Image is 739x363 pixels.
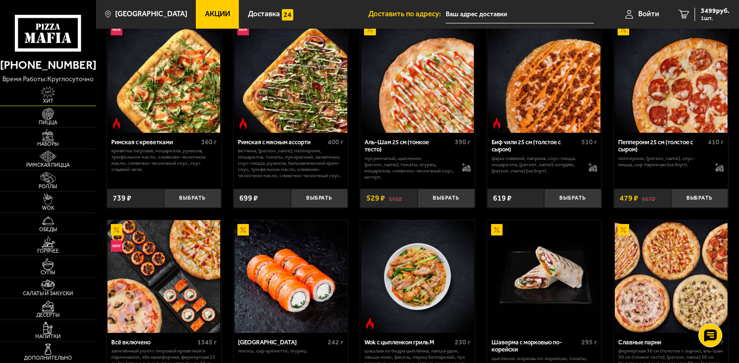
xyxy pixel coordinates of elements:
[197,338,217,346] span: 1345 г
[618,139,706,153] div: Пепперони 25 см (толстое с сыром)
[364,139,452,153] div: Аль-Шам 25 см (тонкое тесто)
[618,156,707,168] p: пепперони, [PERSON_NAME], соус-пицца, сыр пармезан (на борт).
[328,138,343,146] span: 400 г
[111,24,122,35] img: Новинка
[205,11,230,18] span: Акции
[618,24,629,35] img: Акционный
[107,220,221,333] a: АкционныйНовинкаВсё включено
[620,194,638,202] span: 479 ₽
[488,220,600,333] img: Шаверма с морковью по-корейски
[238,348,343,354] p: лосось, Сыр креметте, огурец.
[115,11,187,18] span: [GEOGRAPHIC_DATA]
[238,139,325,146] div: Римская с мясным ассорти
[107,220,220,333] img: Всё включено
[487,220,601,333] a: АкционныйШаверма с морковью по-корейски
[389,194,402,202] s: 595 ₽
[235,220,347,333] img: Филадельфия
[364,318,375,329] img: Острое блюдо
[581,338,597,346] span: 295 г
[488,20,600,133] img: Биф чили 25 см (толстое с сыром)
[642,194,655,202] s: 567 ₽
[113,194,131,202] span: 739 ₽
[492,156,581,174] p: фарш говяжий, паприка, соус-пицца, моцарелла, [PERSON_NAME]-кочудян, [PERSON_NAME] (на борт).
[111,117,122,129] img: Острое блюдо
[491,117,503,129] img: Острое блюдо
[111,148,217,173] p: креветка тигровая, моцарелла, руккола, трюфельное масло, оливково-чесночное масло, сливочно-чесно...
[238,339,325,346] div: [GEOGRAPHIC_DATA]
[446,6,593,23] input: Ваш адрес доставки
[671,189,728,207] button: Выбрать
[107,20,221,133] a: НовинкаОстрое блюдоРимская с креветками
[164,189,221,207] button: Выбрать
[234,220,348,333] a: АкционныйФиладельфия
[237,117,249,129] img: Острое блюдо
[248,11,280,18] span: Доставка
[282,9,293,21] img: 15daf4d41897b9f0e9f617042186c801.svg
[238,148,343,179] p: ветчина, [PERSON_NAME], пепперони, моцарелла, томаты, лук красный, халапеньо, соус-пицца, руккола...
[235,20,347,133] img: Римская с мясным ассорти
[708,138,724,146] span: 410 г
[455,338,471,346] span: 230 г
[107,20,220,133] img: Римская с креветками
[492,139,579,153] div: Биф чили 25 см (толстое с сыром)
[701,15,729,21] span: 1 шт.
[614,220,728,333] a: АкционныйСлавные парни
[368,11,446,18] span: Доставить по адресу:
[360,220,474,333] a: Острое блюдоWok с цыпленком гриль M
[291,189,348,207] button: Выбрать
[239,194,258,202] span: 699 ₽
[455,138,471,146] span: 390 г
[487,20,601,133] a: Острое блюдоБиф чили 25 см (толстое с сыром)
[361,220,474,333] img: Wok с цыпленком гриль M
[544,189,601,207] button: Выбрать
[111,224,122,235] img: Акционный
[618,224,629,235] img: Акционный
[493,194,512,202] span: 619 ₽
[237,24,249,35] img: Новинка
[111,240,122,252] img: Новинка
[364,339,452,346] div: Wok с цыпленком гриль M
[364,156,454,181] p: лук репчатый, цыпленок, [PERSON_NAME], томаты, огурец, моцарелла, сливочно-чесночный соус, кетчуп.
[615,20,728,133] img: Пепперони 25 см (толстое с сыром)
[360,20,474,133] a: АкционныйАль-Шам 25 см (тонкое тесто)
[701,8,729,14] span: 3499 руб.
[614,20,728,133] a: АкционныйПепперони 25 см (толстое с сыром)
[366,194,385,202] span: 529 ₽
[201,138,217,146] span: 360 г
[615,220,728,333] img: Славные парни
[111,339,195,346] div: Всё включено
[237,224,249,235] img: Акционный
[492,339,579,353] div: Шаверма с морковью по-корейски
[618,339,702,346] div: Славные парни
[638,11,659,18] span: Войти
[418,189,475,207] button: Выбрать
[491,224,503,235] img: Акционный
[581,138,597,146] span: 510 г
[328,338,343,346] span: 242 г
[234,20,348,133] a: НовинкаОстрое блюдоРимская с мясным ассорти
[361,20,474,133] img: Аль-Шам 25 см (тонкое тесто)
[111,139,199,146] div: Римская с креветками
[364,24,375,35] img: Акционный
